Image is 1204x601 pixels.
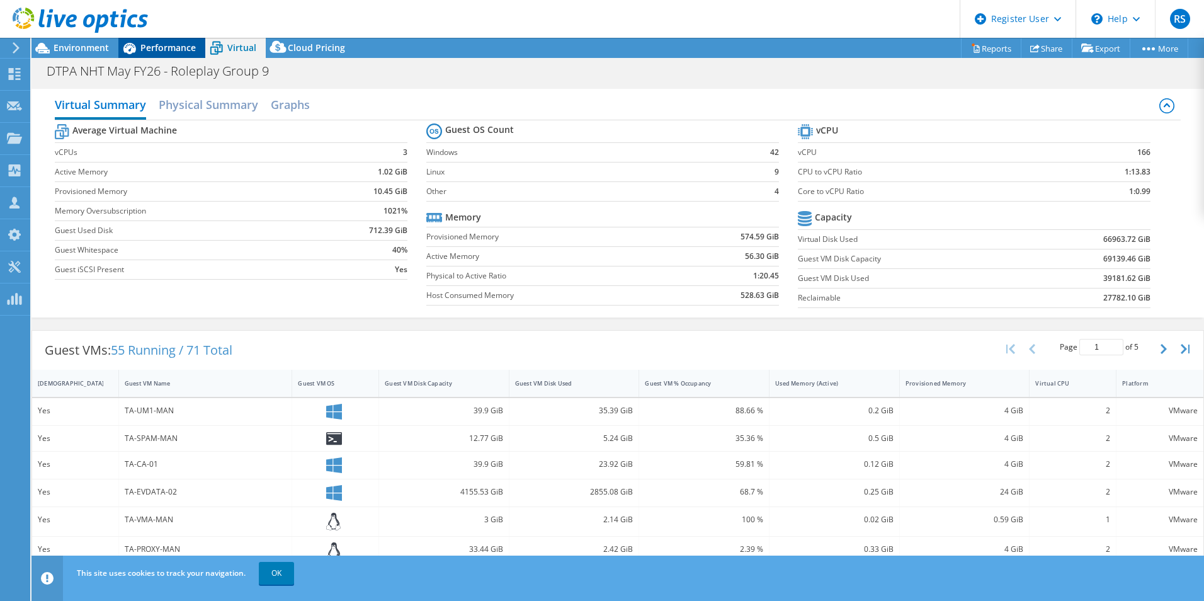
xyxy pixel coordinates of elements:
div: TA-CA-01 [125,457,287,471]
input: jump to page [1079,339,1123,355]
div: 12.77 GiB [385,432,503,445]
span: Environment [54,42,109,54]
b: 69139.46 GiB [1103,253,1150,265]
div: 0.25 GiB [775,485,894,499]
div: Yes [38,432,113,445]
label: vCPU [798,146,1058,159]
div: TA-SPAM-MAN [125,432,287,445]
b: Capacity [815,211,852,224]
div: 0.02 GiB [775,513,894,527]
div: TA-EVDATA-02 [125,485,287,499]
div: Guest VM Disk Capacity [385,379,488,387]
a: OK [259,562,294,585]
div: [DEMOGRAPHIC_DATA] [38,379,98,387]
div: Yes [38,513,113,527]
b: Guest OS Count [445,123,514,136]
div: 24 GiB [906,485,1024,499]
div: VMware [1122,404,1198,418]
div: VMware [1122,513,1198,527]
div: Guest VM OS [298,379,358,387]
b: 3 [403,146,407,159]
svg: \n [1091,13,1103,25]
b: 1.02 GiB [378,166,407,178]
span: 55 Running / 71 Total [111,341,232,358]
span: Cloud Pricing [288,42,345,54]
div: 2 [1035,432,1110,445]
a: Export [1072,38,1130,58]
div: 2 [1035,457,1110,471]
div: 59.81 % [645,457,763,471]
div: 2 [1035,404,1110,418]
div: VMware [1122,457,1198,471]
div: VMware [1122,485,1198,499]
div: Used Memory (Active) [775,379,878,387]
b: 39181.62 GiB [1103,272,1150,285]
div: 2.14 GiB [515,513,633,527]
div: 35.36 % [645,432,763,445]
div: TA-VMA-MAN [125,513,287,527]
h1: DTPA NHT May FY26 - Roleplay Group 9 [41,64,288,78]
div: 5.24 GiB [515,432,633,445]
label: Guest iSCSI Present [55,263,323,276]
div: 88.66 % [645,404,763,418]
label: CPU to vCPU Ratio [798,166,1058,178]
a: Reports [961,38,1021,58]
b: 166 [1137,146,1150,159]
b: Yes [395,263,407,276]
div: 4 GiB [906,457,1024,471]
b: 10.45 GiB [373,185,407,198]
b: 712.39 GiB [369,224,407,237]
div: 4 GiB [906,432,1024,445]
label: Guest VM Disk Used [798,272,1028,285]
label: Host Consumed Memory [426,289,676,302]
label: Guest Used Disk [55,224,323,237]
span: 5 [1134,341,1139,352]
b: 574.59 GiB [741,231,779,243]
div: 23.92 GiB [515,457,633,471]
a: Share [1021,38,1072,58]
label: Memory Oversubscription [55,205,323,217]
div: Yes [38,404,113,418]
div: 1 [1035,513,1110,527]
b: 66963.72 GiB [1103,233,1150,246]
label: Active Memory [426,250,676,263]
label: Guest Whitespace [55,244,323,256]
b: 1:0.99 [1129,185,1150,198]
label: Guest VM Disk Capacity [798,253,1028,265]
span: This site uses cookies to track your navigation. [77,568,246,578]
h2: Virtual Summary [55,92,146,120]
b: 40% [392,244,407,256]
div: 0.2 GiB [775,404,894,418]
label: Other [426,185,747,198]
span: RS [1170,9,1190,29]
div: 0.12 GiB [775,457,894,471]
div: Provisioned Memory [906,379,1009,387]
b: 56.30 GiB [745,250,779,263]
div: 68.7 % [645,485,763,499]
div: 100 % [645,513,763,527]
div: 39.9 GiB [385,457,503,471]
b: Memory [445,211,481,224]
div: Guest VM Disk Used [515,379,618,387]
label: Linux [426,166,747,178]
b: 9 [775,166,779,178]
label: Core to vCPU Ratio [798,185,1058,198]
span: Virtual [227,42,256,54]
b: 42 [770,146,779,159]
div: 2.42 GiB [515,542,633,556]
div: 4155.53 GiB [385,485,503,499]
div: 2855.08 GiB [515,485,633,499]
label: Provisioned Memory [426,231,676,243]
a: More [1130,38,1188,58]
label: Windows [426,146,747,159]
div: Guest VM % Occupancy [645,379,748,387]
div: 4 GiB [906,542,1024,556]
span: Page of [1060,339,1139,355]
label: Virtual Disk Used [798,233,1028,246]
div: TA-UM1-MAN [125,404,287,418]
div: 0.33 GiB [775,542,894,556]
div: TA-PROXY-MAN [125,542,287,556]
div: VMware [1122,542,1198,556]
div: 2 [1035,542,1110,556]
b: 1021% [383,205,407,217]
